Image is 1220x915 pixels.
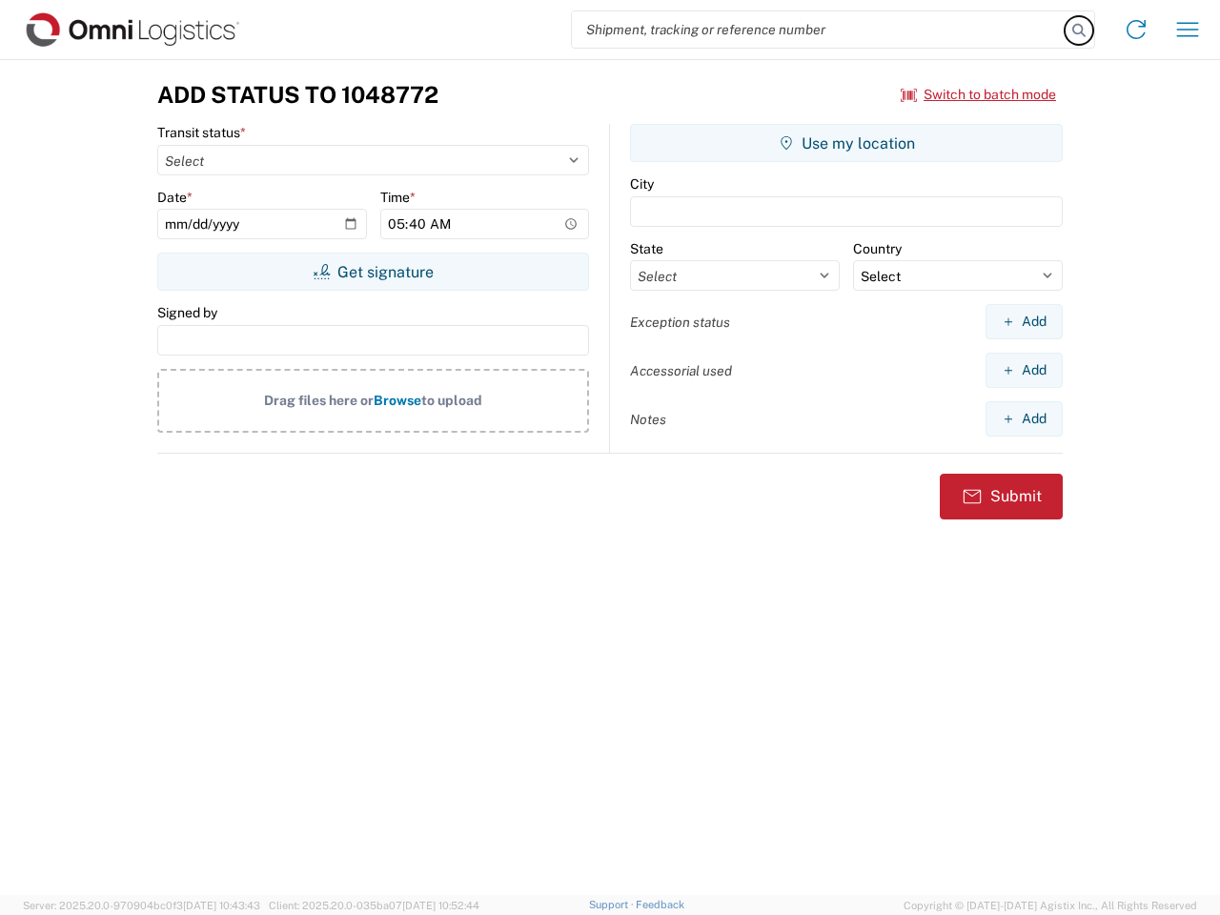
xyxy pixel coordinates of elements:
[402,900,479,911] span: [DATE] 10:52:44
[374,393,421,408] span: Browse
[630,240,663,257] label: State
[636,899,684,910] a: Feedback
[940,474,1063,519] button: Submit
[630,411,666,428] label: Notes
[589,899,637,910] a: Support
[630,175,654,193] label: City
[421,393,482,408] span: to upload
[901,79,1056,111] button: Switch to batch mode
[630,314,730,331] label: Exception status
[157,189,193,206] label: Date
[269,900,479,911] span: Client: 2025.20.0-035ba07
[572,11,1066,48] input: Shipment, tracking or reference number
[630,362,732,379] label: Accessorial used
[264,393,374,408] span: Drag files here or
[157,124,246,141] label: Transit status
[183,900,260,911] span: [DATE] 10:43:43
[23,900,260,911] span: Server: 2025.20.0-970904bc0f3
[986,401,1063,437] button: Add
[157,304,217,321] label: Signed by
[986,304,1063,339] button: Add
[157,253,589,291] button: Get signature
[904,897,1197,914] span: Copyright © [DATE]-[DATE] Agistix Inc., All Rights Reserved
[986,353,1063,388] button: Add
[380,189,416,206] label: Time
[630,124,1063,162] button: Use my location
[157,81,438,109] h3: Add Status to 1048772
[853,240,902,257] label: Country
